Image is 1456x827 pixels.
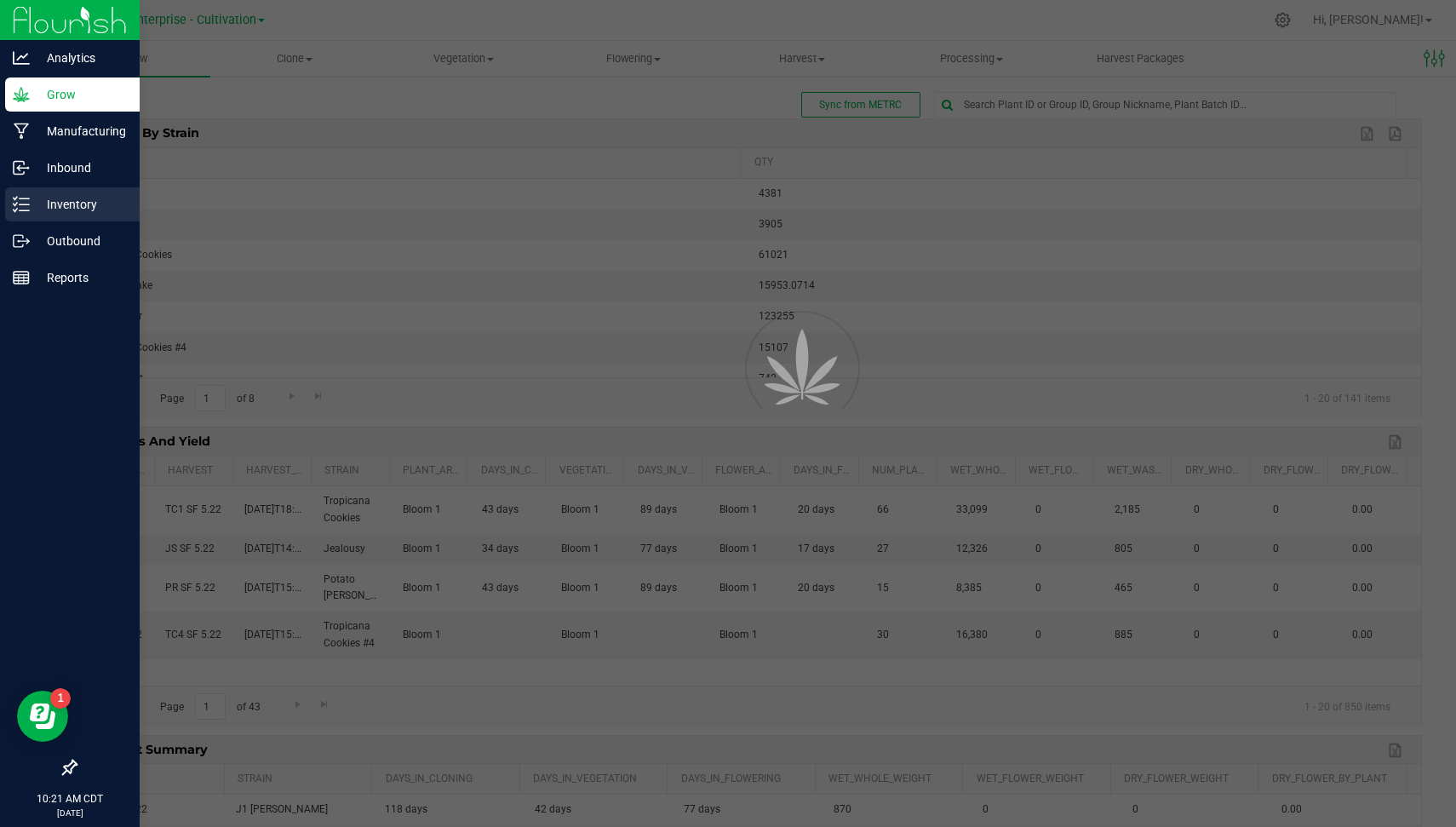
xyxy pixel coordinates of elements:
inline-svg: Reports [13,269,30,286]
p: Analytics [30,48,132,68]
p: Inventory [30,194,132,215]
inline-svg: Manufacturing [13,123,30,140]
inline-svg: Analytics [13,49,30,66]
p: Inbound [30,158,132,178]
iframe: Resource center [17,691,68,742]
inline-svg: Grow [13,86,30,103]
p: Outbound [30,231,132,251]
inline-svg: Inventory [13,196,30,213]
inline-svg: Inbound [13,159,30,176]
p: [DATE] [8,807,132,819]
p: Manufacturing [30,121,132,141]
iframe: Resource center unread badge [50,688,71,709]
inline-svg: Outbound [13,233,30,250]
p: Reports [30,267,132,288]
p: 10:21 AM CDT [8,791,132,807]
p: Grow [30,84,132,105]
